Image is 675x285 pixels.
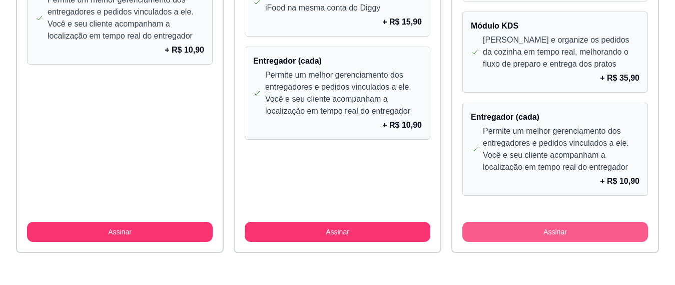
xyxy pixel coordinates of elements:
p: + R$ 10,90 [382,119,422,131]
p: Permite um melhor gerenciamento dos entregadores e pedidos vinculados a ele. Você e seu cliente a... [483,125,639,173]
button: Assinar [27,222,213,242]
h4: Entregador (cada) [253,55,422,67]
h4: Entregador (cada) [471,111,639,123]
button: Assinar [462,222,648,242]
p: [PERSON_NAME] e organize os pedidos da cozinha em tempo real, melhorando o fluxo de preparo e ent... [483,34,639,70]
p: + R$ 35,90 [600,72,639,84]
button: Assinar [245,222,430,242]
p: + R$ 10,90 [600,175,639,187]
p: Permite um melhor gerenciamento dos entregadores e pedidos vinculados a ele. Você e seu cliente a... [265,69,422,117]
p: + R$ 10,90 [165,44,204,56]
p: + R$ 15,90 [382,16,422,28]
h4: Módulo KDS [471,20,639,32]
